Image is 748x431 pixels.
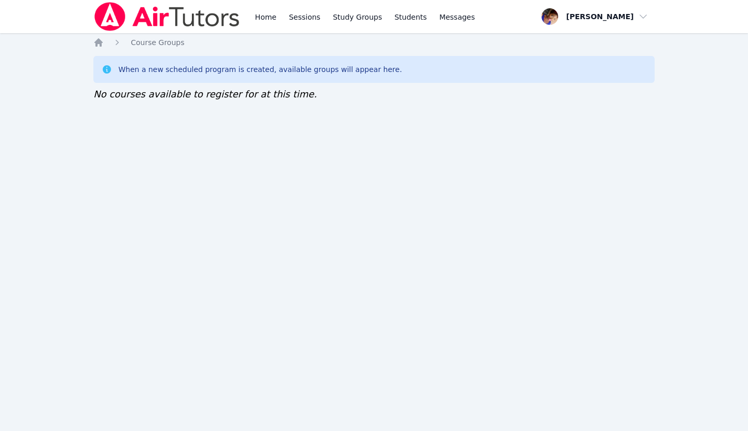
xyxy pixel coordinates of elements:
a: Course Groups [131,37,184,48]
span: Course Groups [131,38,184,47]
nav: Breadcrumb [93,37,655,48]
span: No courses available to register for at this time. [93,89,317,99]
div: When a new scheduled program is created, available groups will appear here. [118,64,402,75]
span: Messages [439,12,475,22]
img: Air Tutors [93,2,240,31]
